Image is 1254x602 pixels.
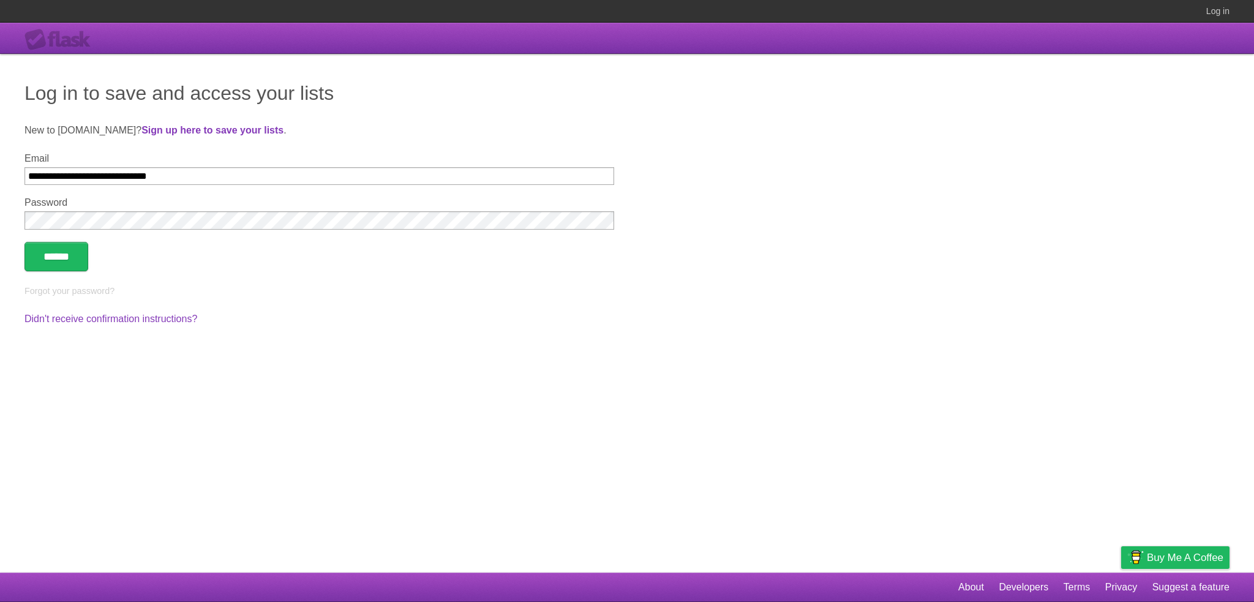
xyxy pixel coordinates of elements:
[958,576,984,599] a: About
[24,29,98,51] div: Flask
[1121,546,1230,569] a: Buy me a coffee
[999,576,1048,599] a: Developers
[24,314,197,324] a: Didn't receive confirmation instructions?
[24,123,1230,138] p: New to [DOMAIN_NAME]? .
[1105,576,1137,599] a: Privacy
[1152,576,1230,599] a: Suggest a feature
[24,286,115,296] a: Forgot your password?
[1147,547,1223,568] span: Buy me a coffee
[1064,576,1091,599] a: Terms
[24,153,614,164] label: Email
[1127,547,1144,568] img: Buy me a coffee
[24,197,614,208] label: Password
[24,78,1230,108] h1: Log in to save and access your lists
[141,125,283,135] a: Sign up here to save your lists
